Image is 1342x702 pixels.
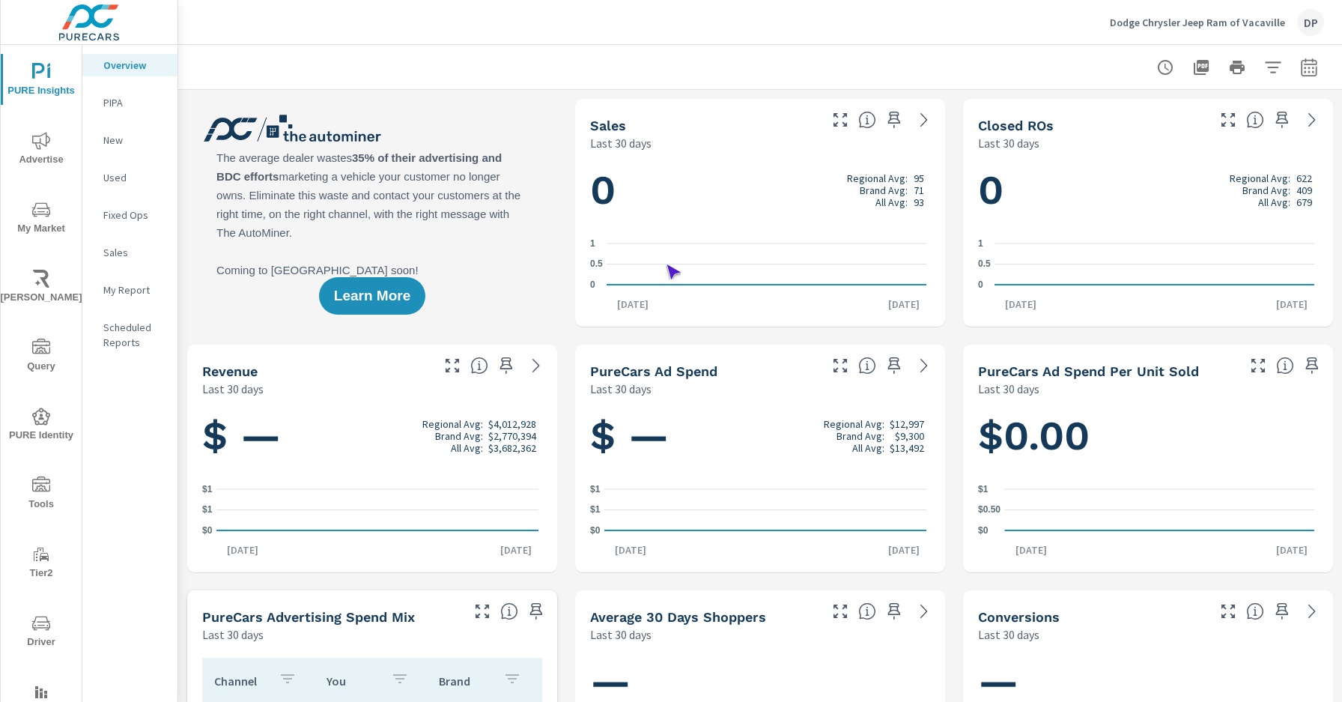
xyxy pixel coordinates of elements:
[912,108,936,132] a: See more details in report
[858,602,876,620] span: A rolling 30 day total of daily Shoppers on the dealership website, averaged over the selected da...
[590,609,766,625] h5: Average 30 Days Shoppers
[978,238,983,249] text: 1
[1246,602,1264,620] span: The number of dealer-specified goals completed by a visitor. [Source: This data is provided by th...
[214,674,267,689] p: Channel
[440,354,464,378] button: Make Fullscreen
[1297,9,1324,36] div: DP
[202,505,213,515] text: $1
[1266,542,1318,557] p: [DATE]
[1276,357,1294,375] span: Average cost of advertising per each vehicle sold at the dealer over the selected date range. The...
[978,505,1001,515] text: $0.50
[5,339,77,375] span: Query
[1270,108,1294,132] span: Save this to your personalized report
[828,108,852,132] button: Make Fullscreen
[1300,354,1324,378] span: Save this to your personalized report
[103,320,166,350] p: Scheduled Reports
[1222,52,1252,82] button: Print Report
[1266,297,1318,312] p: [DATE]
[1296,172,1312,184] p: 622
[978,118,1054,133] h5: Closed ROs
[1296,184,1312,196] p: 409
[1005,542,1057,557] p: [DATE]
[590,626,652,644] p: Last 30 days
[1258,196,1290,208] p: All Avg:
[1216,599,1240,623] button: Make Fullscreen
[82,91,177,114] div: PIPA
[878,542,930,557] p: [DATE]
[439,674,491,689] p: Brand
[882,108,906,132] span: Save this to your personalized report
[82,241,177,264] div: Sales
[978,363,1199,379] h5: PureCars Ad Spend Per Unit Sold
[837,430,884,442] p: Brand Avg:
[202,525,213,536] text: $0
[524,354,548,378] a: See more details in report
[1246,111,1264,129] span: Number of Repair Orders Closed by the selected dealership group over the selected time range. [So...
[590,165,930,216] h1: 0
[1186,52,1216,82] button: "Export Report to PDF"
[882,599,906,623] span: Save this to your personalized report
[1230,172,1290,184] p: Regional Avg:
[5,201,77,237] span: My Market
[202,484,213,494] text: $1
[524,599,548,623] span: Save this to your personalized report
[470,599,494,623] button: Make Fullscreen
[978,380,1039,398] p: Last 30 days
[202,626,264,644] p: Last 30 days
[828,599,852,623] button: Make Fullscreen
[590,259,603,270] text: 0.5
[451,442,483,454] p: All Avg:
[488,442,536,454] p: $3,682,362
[914,196,924,208] p: 93
[82,54,177,76] div: Overview
[890,418,924,430] p: $12,997
[1258,52,1288,82] button: Apply Filters
[82,204,177,226] div: Fixed Ops
[847,172,908,184] p: Regional Avg:
[590,134,652,152] p: Last 30 days
[1110,16,1285,29] p: Dodge Chrysler Jeep Ram of Vacaville
[978,279,983,290] text: 0
[202,380,264,398] p: Last 30 days
[1216,108,1240,132] button: Make Fullscreen
[1246,354,1270,378] button: Make Fullscreen
[852,442,884,454] p: All Avg:
[978,484,989,494] text: $1
[422,418,483,430] p: Regional Avg:
[978,134,1039,152] p: Last 30 days
[334,289,410,303] span: Learn More
[590,363,717,379] h5: PureCars Ad Spend
[490,542,542,557] p: [DATE]
[82,166,177,189] div: Used
[103,208,166,223] p: Fixed Ops
[995,297,1047,312] p: [DATE]
[590,505,601,515] text: $1
[5,476,77,513] span: Tools
[590,484,601,494] text: $1
[607,297,659,312] p: [DATE]
[858,357,876,375] span: Total cost of media for all PureCars channels for the selected dealership group over the selected...
[494,354,518,378] span: Save this to your personalized report
[5,545,77,582] span: Tier2
[978,411,1318,462] h1: $0.00
[978,626,1039,644] p: Last 30 days
[488,418,536,430] p: $4,012,928
[1294,52,1324,82] button: Select Date Range
[82,279,177,301] div: My Report
[604,542,657,557] p: [DATE]
[978,165,1318,216] h1: 0
[202,363,258,379] h5: Revenue
[319,277,425,315] button: Learn More
[500,602,518,620] span: This table looks at how you compare to the amount of budget you spend per channel as opposed to y...
[1242,184,1290,196] p: Brand Avg:
[590,279,595,290] text: 0
[878,297,930,312] p: [DATE]
[1296,196,1312,208] p: 679
[590,525,601,536] text: $0
[103,245,166,260] p: Sales
[914,184,924,196] p: 71
[216,542,269,557] p: [DATE]
[5,614,77,651] span: Driver
[435,430,483,442] p: Brand Avg:
[5,270,77,306] span: [PERSON_NAME]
